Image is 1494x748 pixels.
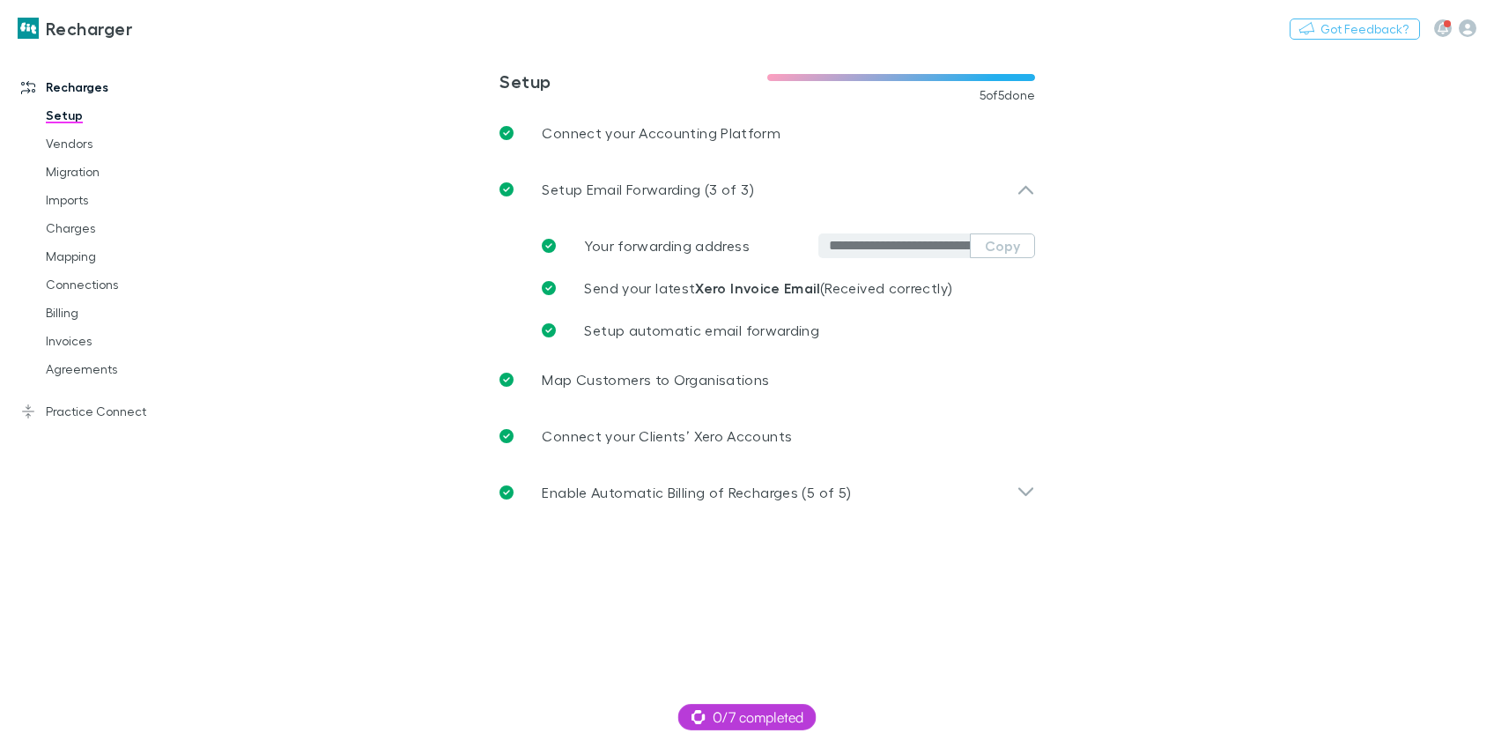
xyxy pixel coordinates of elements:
h3: Setup [499,70,767,92]
div: Setup Email Forwarding (3 of 3) [485,161,1049,218]
span: 5 of 5 done [980,88,1036,102]
a: Agreements [28,355,221,383]
div: Enable Automatic Billing of Recharges (5 of 5) [485,464,1049,521]
iframe: Intercom live chat [1434,688,1476,730]
strong: Xero Invoice Email [695,279,820,297]
a: Setup automatic email forwarding [528,309,1035,352]
p: Map Customers to Organisations [542,369,769,390]
p: Setup Email Forwarding (3 of 3) [542,179,753,200]
span: Setup automatic email forwarding [584,322,819,338]
span: Your forwarding address [584,237,749,254]
h3: Recharger [46,18,132,39]
a: Vendors [28,130,221,158]
a: Mapping [28,242,221,270]
a: Charges [28,214,221,242]
a: Connections [28,270,221,299]
button: Got Feedback? [1290,19,1420,40]
button: Copy [970,233,1035,258]
a: Connect your Accounting Platform [485,105,1049,161]
a: Billing [28,299,221,327]
a: Setup [28,101,221,130]
a: Practice Connect [4,397,221,426]
a: Imports [28,186,221,214]
a: Recharger [7,7,143,49]
p: Connect your Clients’ Xero Accounts [542,426,792,447]
a: Map Customers to Organisations [485,352,1049,408]
a: Send your latestXero Invoice Email(Received correctly) [528,267,1035,309]
img: Recharger's Logo [18,18,39,39]
a: Connect your Clients’ Xero Accounts [485,408,1049,464]
p: Connect your Accounting Platform [542,122,780,144]
span: Send your latest (Received correctly) [584,279,952,296]
a: Migration [28,158,221,186]
a: Invoices [28,327,221,355]
a: Recharges [4,73,221,101]
p: Enable Automatic Billing of Recharges (5 of 5) [542,482,851,503]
